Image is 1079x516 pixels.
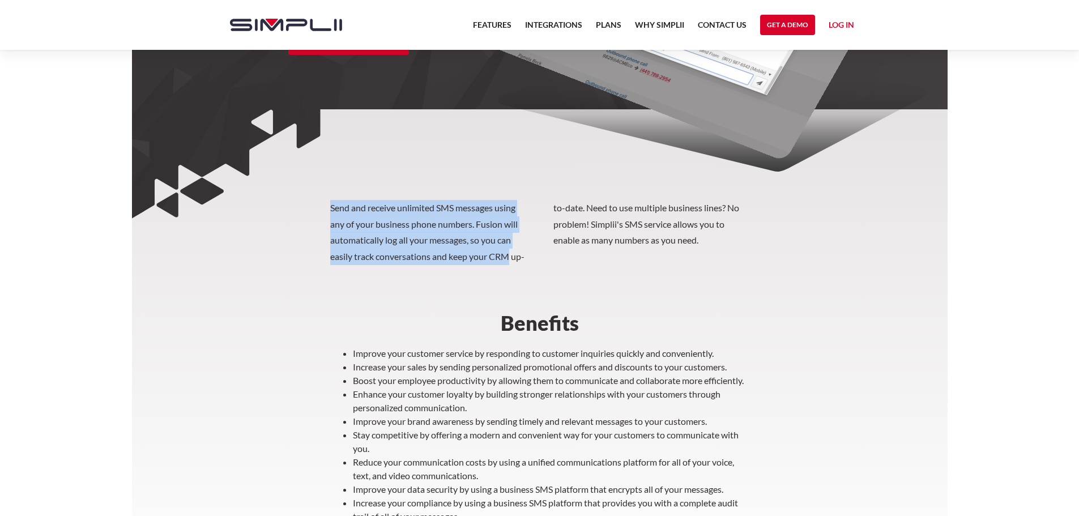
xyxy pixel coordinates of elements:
h2: Benefits [330,313,749,333]
a: Contact US [698,18,747,39]
a: Integrations [525,18,582,39]
a: Get a Demo [760,15,815,35]
li: Improve your customer service by responding to customer inquiries quickly and conveniently. [353,347,749,360]
li: Improve your data security by using a business SMS platform that encrypts all of your messages. [353,483,749,496]
li: Increase your sales by sending personalized promotional offers and discounts to your customers. [353,360,749,374]
p: Send and receive unlimited SMS messages using any of your business phone numbers. Fusion will aut... [330,200,749,265]
a: Features [473,18,511,39]
a: Plans [596,18,621,39]
li: Boost your employee productivity by allowing them to communicate and collaborate more efficiently. [353,374,749,387]
li: Enhance your customer loyalty by building stronger relationships with your customers through pers... [353,387,749,415]
li: Reduce your communication costs by using a unified communications platform for all of your voice,... [353,455,749,483]
a: Log in [829,18,854,35]
li: Stay competitive by offering a modern and convenient way for your customers to communicate with you. [353,428,749,455]
a: Why Simplii [635,18,684,39]
li: Improve your brand awareness by sending timely and relevant messages to your customers. [353,415,749,428]
img: Simplii [230,19,342,31]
